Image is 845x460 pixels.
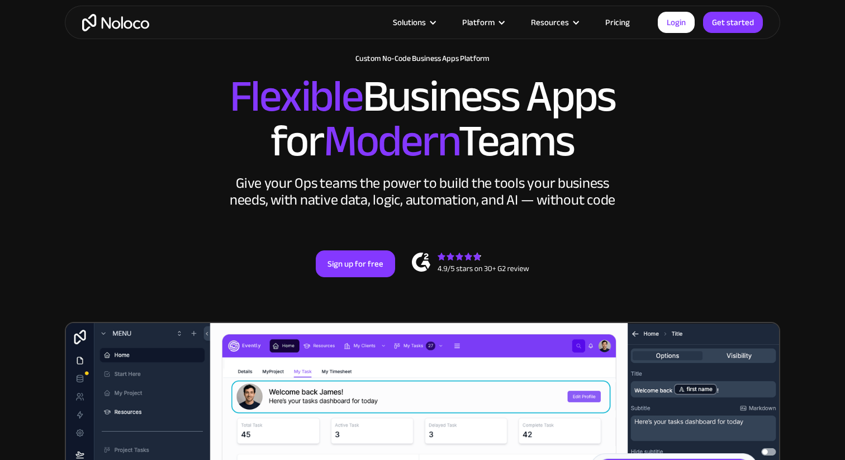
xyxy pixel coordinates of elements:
[76,74,769,164] h2: Business Apps for Teams
[82,14,149,31] a: home
[591,15,644,30] a: Pricing
[517,15,591,30] div: Resources
[379,15,448,30] div: Solutions
[448,15,517,30] div: Platform
[658,12,695,33] a: Login
[316,250,395,277] a: Sign up for free
[531,15,569,30] div: Resources
[227,175,618,208] div: Give your Ops teams the power to build the tools your business needs, with native data, logic, au...
[324,99,458,183] span: Modern
[393,15,426,30] div: Solutions
[703,12,763,33] a: Get started
[230,55,363,138] span: Flexible
[76,54,769,63] h1: Custom No-Code Business Apps Platform
[462,15,495,30] div: Platform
